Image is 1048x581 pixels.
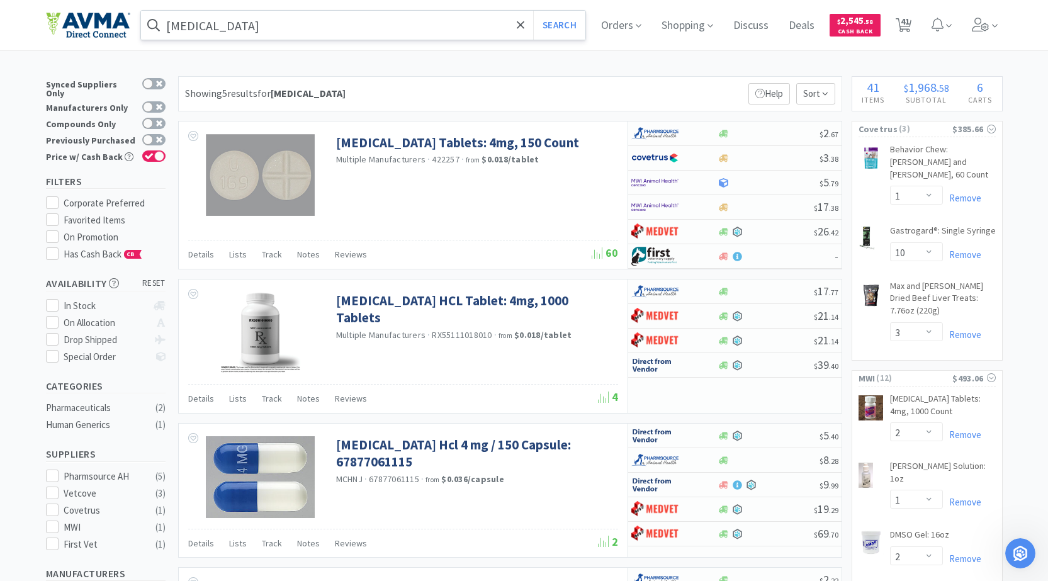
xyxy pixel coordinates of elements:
[814,337,818,346] span: $
[335,393,367,404] span: Reviews
[499,331,512,340] span: from
[814,312,818,322] span: $
[631,173,679,192] img: f6b2451649754179b5b4e0c70c3f7cb0_2.png
[64,537,142,552] div: First Vet
[943,249,981,261] a: Remove
[336,329,426,341] a: Multiple Manufacturers
[748,83,790,104] p: Help
[814,200,838,214] span: 17
[820,130,823,139] span: $
[829,337,838,346] span: . 14
[820,154,823,164] span: $
[220,292,301,374] img: ae27e09b3fc04a42b9dfd5a7c25c6ec0_536955.png
[206,436,315,518] img: 3a795f1056c74e74abdab8b5cb9ecf5b_355448.jpeg
[482,154,539,165] strong: $0.018 / tablet
[943,329,981,341] a: Remove
[364,473,367,485] span: ·
[46,78,136,98] div: Synced Suppliers Only
[814,530,818,539] span: $
[977,79,983,95] span: 6
[336,154,426,165] a: Multiple Manufacturers
[96,12,136,21] h1: Vetcove
[820,453,838,467] span: 8
[54,7,74,27] img: Profile image for Anna
[631,247,679,266] img: 67d67680309e4a0bb49a5ff0391dcc42_6.png
[221,5,244,28] div: Close
[155,469,166,484] div: ( 5 )
[155,537,166,552] div: ( 1 )
[46,150,136,161] div: Price w/ Cash Back
[728,20,774,31] a: Discuss
[37,415,91,425] a: Privacy Policy
[820,477,838,492] span: 9
[631,124,679,143] img: 7915dbd3f8974342a4dc3feb8efc1740_58.png
[852,94,894,106] h4: Items
[64,469,142,484] div: Pharmsource AH
[64,349,147,364] div: Special Order
[939,82,949,94] span: 58
[820,126,838,140] span: 2
[894,81,959,94] div: .
[188,393,214,404] span: Details
[262,393,282,404] span: Track
[829,203,838,213] span: . 38
[890,460,996,490] a: [PERSON_NAME] Solution: 1oz
[23,375,211,426] div: By chatting with us, you agree to the monitoring and recording of this chat on behalf of Vetcove ...
[814,505,818,515] span: $
[943,553,981,565] a: Remove
[427,154,430,165] span: ·
[155,417,166,432] div: ( 1 )
[155,503,166,518] div: ( 1 )
[421,473,424,485] span: ·
[46,101,136,112] div: Manufacturers Only
[890,144,996,186] a: Behavior Chew: [PERSON_NAME] and [PERSON_NAME], 60 Count
[820,456,823,466] span: $
[829,530,838,539] span: . 70
[829,456,838,466] span: . 28
[71,7,91,27] img: Profile image for Implementation
[820,150,838,165] span: 3
[859,146,884,169] img: 681b1b4e6b9343e5b852ff4c99cff639_515938.png
[829,432,838,441] span: . 40
[829,361,838,371] span: . 40
[890,225,996,242] a: Gastrogard®: Single Syringe
[829,154,838,164] span: . 38
[814,288,818,297] span: $
[820,175,838,189] span: 5
[875,372,952,385] span: ( 12 )
[46,447,166,461] h5: Suppliers
[46,118,136,128] div: Compounds Only
[46,400,148,415] div: Pharmaceuticals
[46,417,148,432] div: Human Generics
[20,337,30,347] button: Emoji picker
[890,280,996,322] a: Max and [PERSON_NAME] Dried Beef Liver Treats: 7.76oz (220g)
[820,432,823,441] span: $
[257,87,346,99] span: for
[859,226,876,251] img: 20a1b49214a444f39cd0f52c532d9793_38161.png
[894,94,959,106] h4: Subtotal
[46,134,136,145] div: Previously Purchased
[631,500,679,519] img: bdd3c0f4347043b9a893056ed883a29a_120.png
[859,463,873,488] img: 015274b911814398b0b38ff900c69a96_7916.png
[262,538,282,549] span: Track
[867,79,879,95] span: 41
[837,28,873,37] span: Cash Back
[890,529,949,546] a: DMSO Gel: 16oz
[631,282,679,301] img: 7915dbd3f8974342a4dc3feb8efc1740_58.png
[814,203,818,213] span: $
[859,283,884,308] img: 5ef1a1c0f6924c64b5042b9d2bb47f9d_545231.png
[631,524,679,543] img: bdd3c0f4347043b9a893056ed883a29a_120.png
[336,134,579,151] a: [MEDICAL_DATA] Tablets: 4mg, 150 Count
[64,196,166,211] div: Corporate Preferred
[631,331,679,350] img: bdd3c0f4347043b9a893056ed883a29a_120.png
[64,503,142,518] div: Covetrus
[425,475,439,484] span: from
[631,356,679,375] img: c67096674d5b41e1bca769e75293f8dd_19.png
[598,534,618,549] span: 2
[155,486,166,501] div: ( 3 )
[229,393,247,404] span: Lists
[64,315,147,330] div: On Allocation
[835,249,838,263] span: -
[533,11,585,40] button: Search
[461,154,464,165] span: ·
